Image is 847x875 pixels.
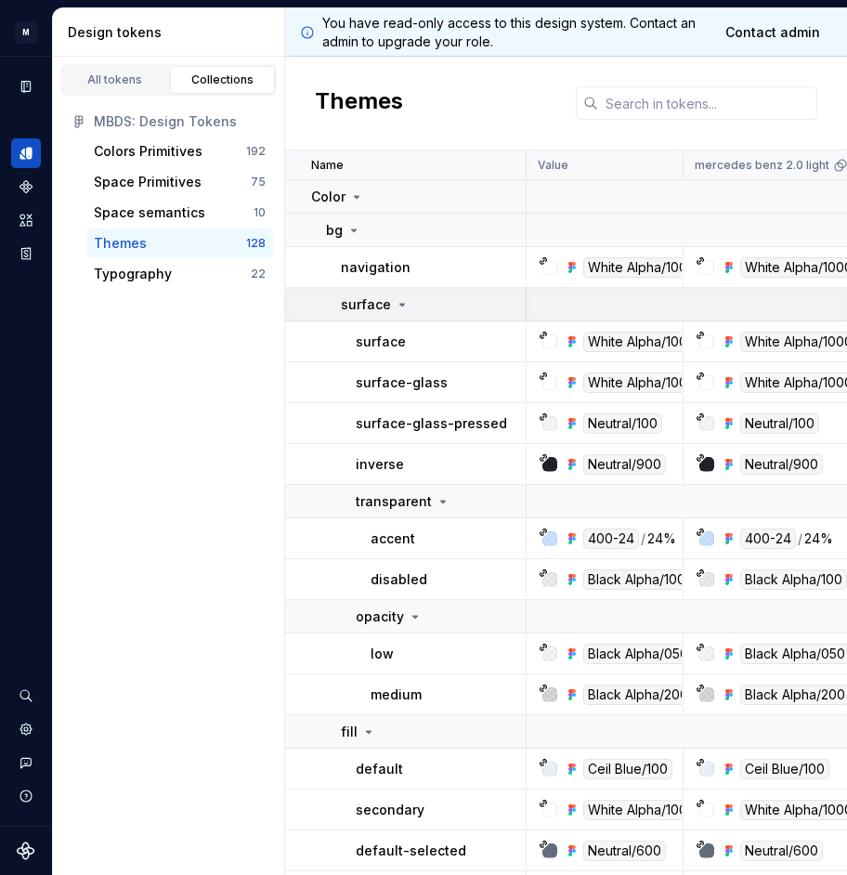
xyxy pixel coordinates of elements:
div: Collections [176,72,269,87]
p: surface-glass-pressed [356,414,507,433]
input: Search in tokens... [598,86,817,120]
h2: Themes [315,86,403,120]
div: M [15,21,37,44]
div: Space semantics [94,203,205,222]
button: Contact support [11,748,41,777]
div: Black Alpha/200 [583,685,693,705]
div: White Alpha/1000 [583,372,700,393]
p: Color [311,188,345,206]
p: surface-glass [356,373,448,392]
div: Colors Primitives [94,142,202,161]
div: Neutral/600 [740,841,823,861]
div: Neutral/600 [583,841,666,861]
div: 24% [804,529,833,549]
div: Black Alpha/100 [583,569,690,590]
div: Ceil Blue/100 [740,759,829,779]
div: Black Alpha/050 [583,644,693,664]
div: White Alpha/1000 [583,800,700,820]
div: 75 [251,175,266,189]
div: Themes [94,234,147,253]
button: M [4,12,48,52]
button: Typography22 [86,259,273,289]
p: navigation [341,258,410,277]
a: Design tokens [11,138,41,168]
p: opacity [356,607,404,626]
button: Search ⌘K [11,681,41,711]
p: transparent [356,492,432,511]
p: fill [341,723,358,741]
div: White Alpha/1000 [583,332,700,352]
div: 10 [254,205,266,220]
p: disabled [371,570,427,589]
div: / [641,529,645,549]
div: Neutral/100 [583,413,662,434]
a: Assets [11,205,41,235]
div: White Alpha/1000 [583,257,700,278]
div: Ceil Blue/100 [583,759,672,779]
a: Documentation [11,72,41,101]
div: All tokens [69,72,162,87]
p: mercedes benz 2.0 light [695,158,829,173]
div: Design tokens [68,23,277,42]
div: 400-24 [583,529,639,549]
p: low [371,645,394,663]
p: Name [311,158,344,173]
div: MBDS: Design Tokens [94,112,266,131]
a: Storybook stories [11,239,41,268]
p: secondary [356,801,424,819]
div: 192 [246,144,266,159]
div: Neutral/900 [583,454,666,475]
button: Colors Primitives192 [86,137,273,166]
a: Settings [11,714,41,744]
div: Neutral/900 [740,454,823,475]
div: 24% [647,529,676,549]
div: Typography [94,265,172,283]
p: accent [371,529,415,548]
svg: Supernova Logo [17,842,35,860]
div: Black Alpha/100 [740,569,847,590]
p: You have read-only access to this design system. Contact an admin to upgrade your role. [322,14,706,51]
button: Space Primitives75 [86,167,273,197]
a: Contact admin [713,16,832,49]
p: bg [326,221,343,240]
div: 128 [246,236,266,251]
p: surface [341,295,391,314]
p: Value [538,158,568,173]
span: Contact admin [725,23,820,42]
p: default [356,760,403,778]
p: surface [356,333,406,351]
div: Neutral/100 [740,413,819,434]
a: Components [11,172,41,202]
div: Space Primitives [94,173,202,191]
p: default-selected [356,842,466,860]
div: / [798,529,802,549]
p: medium [371,686,422,704]
button: Space semantics10 [86,198,273,228]
div: 400-24 [740,529,796,549]
button: Themes128 [86,229,273,258]
div: 22 [251,267,266,281]
p: inverse [356,455,404,474]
